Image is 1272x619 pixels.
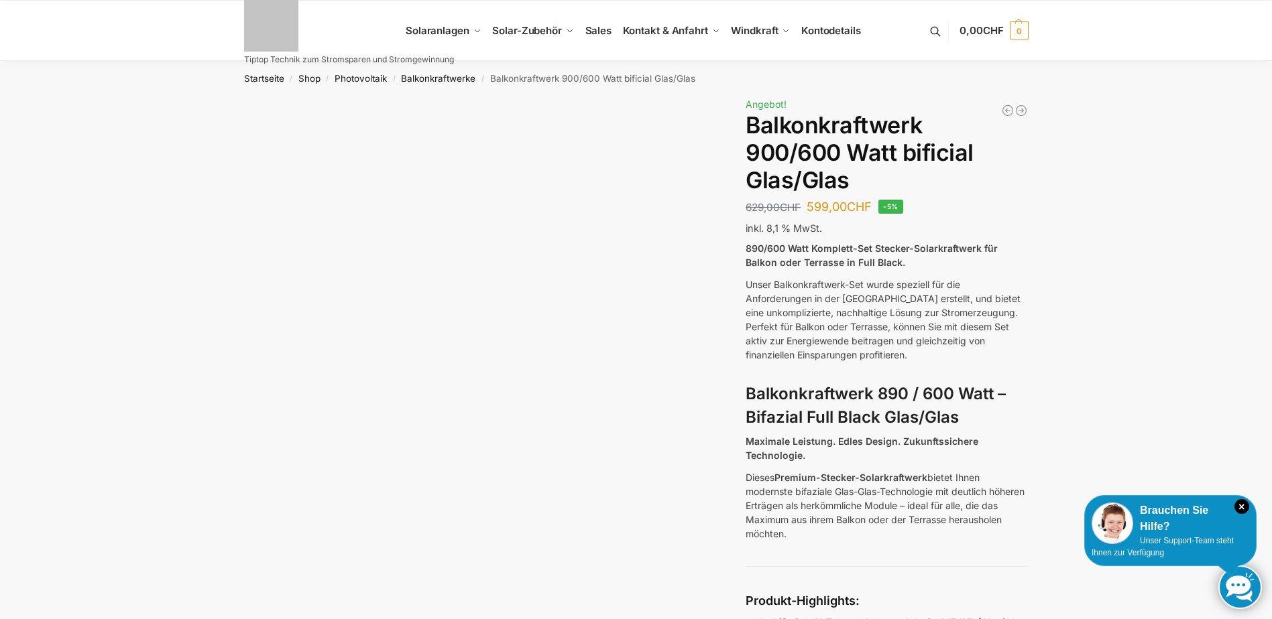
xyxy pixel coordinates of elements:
strong: Balkonkraftwerk 890 / 600 Watt – Bifazial Full Black Glas/Glas [746,384,1006,427]
span: Kontakt & Anfahrt [623,24,708,37]
span: / [284,74,298,84]
span: Angebot! [746,98,787,110]
a: Kontakt & Anfahrt [617,1,726,61]
a: Startseite [244,73,284,84]
span: CHF [847,200,872,214]
strong: Maximale Leistung. Edles Design. Zukunftssichere Technologie. [746,435,978,461]
a: Sales [579,1,617,61]
a: Kontodetails [796,1,866,61]
strong: Premium-Stecker-Solarkraftwerk [774,472,927,483]
p: Dieses bietet Ihnen modernste bifaziale Glas-Glas-Technologie mit deutlich höheren Erträgen als h... [746,470,1028,541]
span: CHF [780,201,801,214]
img: Customer service [1092,502,1133,544]
span: 0,00 [960,24,1003,37]
nav: Breadcrumb [220,61,1052,96]
strong: 890/600 Watt Komplett-Set Stecker-Solarkraftwerk für Balkon oder Terrasse in Full Black. [746,243,998,268]
a: Photovoltaik [335,73,387,84]
span: CHF [983,24,1004,37]
a: Solar-Zubehör [487,1,579,61]
i: Schließen [1234,499,1249,514]
span: Windkraft [731,24,778,37]
span: 0 [1010,21,1029,40]
p: Tiptop Technik zum Stromsparen und Stromgewinnung [244,56,454,64]
span: / [475,74,489,84]
p: Unser Balkonkraftwerk-Set wurde speziell für die Anforderungen in der [GEOGRAPHIC_DATA] erstellt,... [746,277,1028,362]
a: Shop [298,73,321,84]
a: Windkraft [726,1,796,61]
span: Sales [585,24,612,37]
a: 0,00CHF 0 [960,11,1028,51]
a: Flexible Solarpanels (2×240 Watt & Solar Laderegler [1015,104,1028,117]
span: -5% [878,200,903,214]
span: Unser Support-Team steht Ihnen zur Verfügung [1092,536,1234,557]
div: Brauchen Sie Hilfe? [1092,502,1249,535]
span: Kontodetails [801,24,861,37]
a: Balkonkraftwerk 1780 Watt mit 4 KWh Zendure Batteriespeicher Notstrom fähig [1001,104,1015,117]
span: Solar-Zubehör [492,24,562,37]
bdi: 599,00 [807,200,872,214]
h1: Balkonkraftwerk 900/600 Watt bificial Glas/Glas [746,112,1028,194]
a: Balkonkraftwerke [401,73,475,84]
span: / [321,74,335,84]
span: Solaranlagen [406,24,469,37]
strong: Produkt-Highlights: [746,594,860,608]
span: / [387,74,401,84]
span: inkl. 8,1 % MwSt. [746,222,822,234]
bdi: 629,00 [746,201,801,214]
